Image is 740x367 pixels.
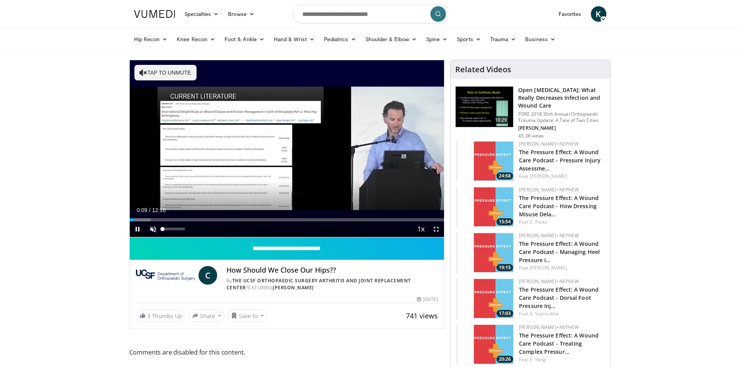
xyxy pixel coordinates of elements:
[591,6,606,22] a: K
[163,228,185,230] div: Volume Level
[519,219,604,226] div: Feat.
[519,194,599,218] a: The Pressure Effect: A Wound Care Podcast - How Dressing Misuse Dela…
[269,31,319,47] a: Hand & Wrist
[457,232,515,273] img: 60a7b2e5-50df-40c4-868a-521487974819.150x105_q85_crop-smart_upscale.jpg
[134,10,175,18] img: VuMedi Logo
[530,264,567,271] a: [PERSON_NAME]
[129,347,445,357] span: Comments are disabled for this content.
[554,6,586,22] a: Favorites
[457,232,515,273] a: 19:15
[456,87,513,127] img: ded7be61-cdd8-40fc-98a3-de551fea390e.150x105_q85_crop-smart_upscale.jpg
[486,31,521,47] a: Trauma
[457,278,515,319] img: d68379d8-97de-484f-9076-f39c80eee8eb.150x105_q85_crop-smart_upscale.jpg
[129,31,172,47] a: Hip Recon
[223,6,259,22] a: Browse
[189,310,225,322] button: Share
[198,266,217,285] a: C
[319,31,361,47] a: Pediatrics
[519,173,604,180] div: Feat.
[519,232,579,239] a: [PERSON_NAME]+Nephew
[137,207,147,213] span: 0:09
[455,65,511,74] h4: Related Videos
[452,31,486,47] a: Sports
[492,116,510,124] span: 10:29
[130,60,444,237] video-js: Video Player
[518,125,606,131] p: [PERSON_NAME]
[519,240,600,264] a: The Pressure Effect: A Wound Care Podcast - Managing Heel Pressure I…
[406,311,438,320] span: 741 views
[226,277,411,291] a: The UCSF Orthopaedic Surgery Arthritis and Joint Replacement Center
[518,86,606,110] h3: Open [MEDICAL_DATA]: What Really Decreases Infection and Wound Care
[136,310,186,322] a: 3 Thumbs Up
[417,296,438,303] div: [DATE]
[226,277,438,291] div: By FEATURING
[361,31,421,47] a: Shoulder & Elbow
[457,186,515,227] img: 61e02083-5525-4adc-9284-c4ef5d0bd3c4.150x105_q85_crop-smart_upscale.jpg
[530,310,559,317] a: V. Saysoukha
[421,31,452,47] a: Spine
[293,5,448,23] input: Search topics, interventions
[519,278,579,285] a: [PERSON_NAME]+Nephew
[519,186,579,193] a: [PERSON_NAME]+Nephew
[147,312,150,320] span: 3
[519,264,604,271] div: Feat.
[457,324,515,365] img: 5dccabbb-5219-43eb-ba82-333b4a767645.150x105_q85_crop-smart_upscale.jpg
[530,219,548,225] a: C. Parks
[496,310,513,317] span: 17:03
[519,286,599,310] a: The Pressure Effect: A Wound Care Podcast - Dorsal Foot Pressure Inj…
[413,221,428,237] button: Playback Rate
[455,86,606,139] a: 10:29 Open [MEDICAL_DATA]: What Really Decreases Infection and Wound Care FORE 2018 30th Annual O...
[457,141,515,181] a: 24:58
[521,31,560,47] a: Business
[519,148,601,172] a: The Pressure Effect: A Wound Care Podcast - Pressure Injury Assessme…
[518,111,606,123] p: FORE 2018 30th Annual Orthopaedic Trauma Update: A Tale of Two Cities
[226,266,438,275] h4: How Should We Close Our Hips??
[519,356,604,363] div: Feat.
[136,266,195,285] img: The UCSF Orthopaedic Surgery Arthritis and Joint Replacement Center
[428,221,444,237] button: Fullscreen
[496,172,513,179] span: 24:58
[172,31,220,47] a: Knee Recon
[220,31,269,47] a: Foot & Ankle
[518,133,544,139] p: 45.3K views
[130,221,145,237] button: Pause
[496,356,513,363] span: 20:26
[457,278,515,319] a: 17:03
[180,6,224,22] a: Specialties
[530,173,567,179] a: [PERSON_NAME]
[519,324,579,330] a: [PERSON_NAME]+Nephew
[273,284,314,291] a: [PERSON_NAME]
[530,356,546,363] a: E. Yang
[519,332,599,355] a: The Pressure Effect: A Wound Care Podcast - Treating Complex Pressur…
[134,65,197,80] button: Tap to unmute
[519,310,604,317] div: Feat.
[145,221,161,237] button: Unmute
[152,207,165,213] span: 12:16
[496,218,513,225] span: 15:54
[519,141,579,147] a: [PERSON_NAME]+Nephew
[457,324,515,365] a: 20:26
[457,141,515,181] img: 2a658e12-bd38-46e9-9f21-8239cc81ed40.150x105_q85_crop-smart_upscale.jpg
[228,310,267,322] button: Save to
[130,218,444,221] div: Progress Bar
[457,186,515,227] a: 15:54
[149,207,151,213] span: /
[496,264,513,271] span: 19:15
